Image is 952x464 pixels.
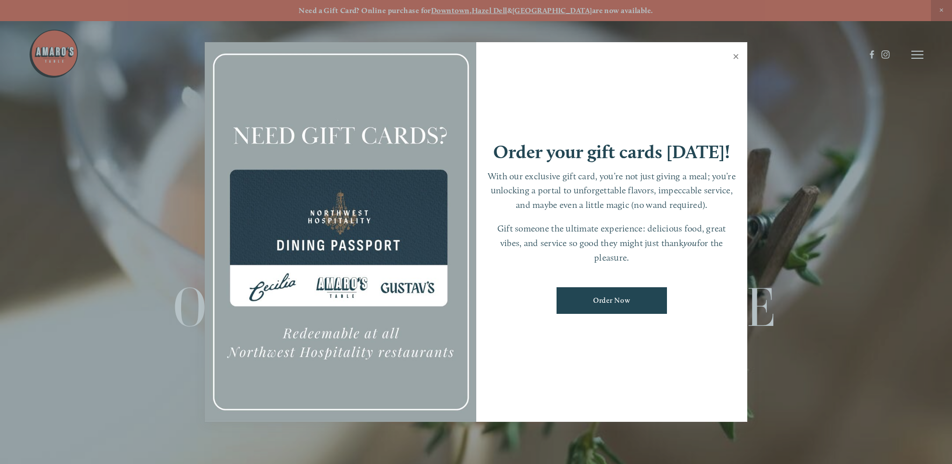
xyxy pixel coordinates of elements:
a: Close [726,44,746,72]
p: With our exclusive gift card, you’re not just giving a meal; you’re unlocking a portal to unforge... [486,169,738,212]
h1: Order your gift cards [DATE]! [493,143,730,161]
a: Order Now [557,287,667,314]
p: Gift someone the ultimate experience: delicious food, great vibes, and service so good they might... [486,221,738,265]
em: you [684,238,697,248]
